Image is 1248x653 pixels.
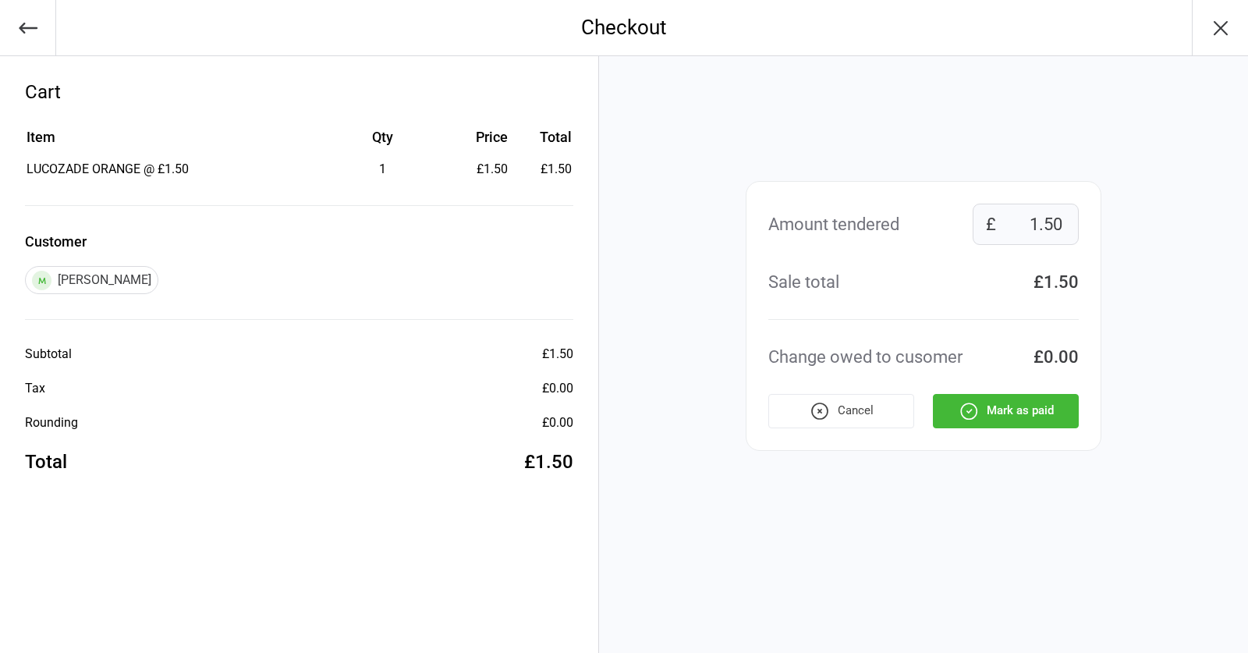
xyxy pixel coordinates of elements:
div: [PERSON_NAME] [25,266,158,294]
th: Qty [319,126,445,158]
div: Cart [25,78,573,106]
th: Total [514,126,572,158]
span: £ [986,211,996,237]
div: £0.00 [1033,344,1079,370]
div: £1.50 [524,448,573,476]
div: Tax [25,379,45,398]
div: £0.00 [542,379,573,398]
div: Amount tendered [768,211,899,237]
button: Mark as paid [933,394,1079,428]
div: Change owed to cusomer [768,344,963,370]
label: Customer [25,231,573,252]
button: Cancel [768,394,914,428]
div: 1 [319,160,445,179]
div: Subtotal [25,345,72,364]
span: LUCOZADE ORANGE @ £1.50 [27,161,189,176]
th: Item [27,126,317,158]
div: Price [447,126,508,147]
div: £1.50 [447,160,508,179]
div: Sale total [768,269,839,295]
td: £1.50 [514,160,572,179]
div: £1.50 [1033,269,1079,295]
div: £1.50 [542,345,573,364]
div: Total [25,448,67,476]
div: £0.00 [542,413,573,432]
div: Rounding [25,413,78,432]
